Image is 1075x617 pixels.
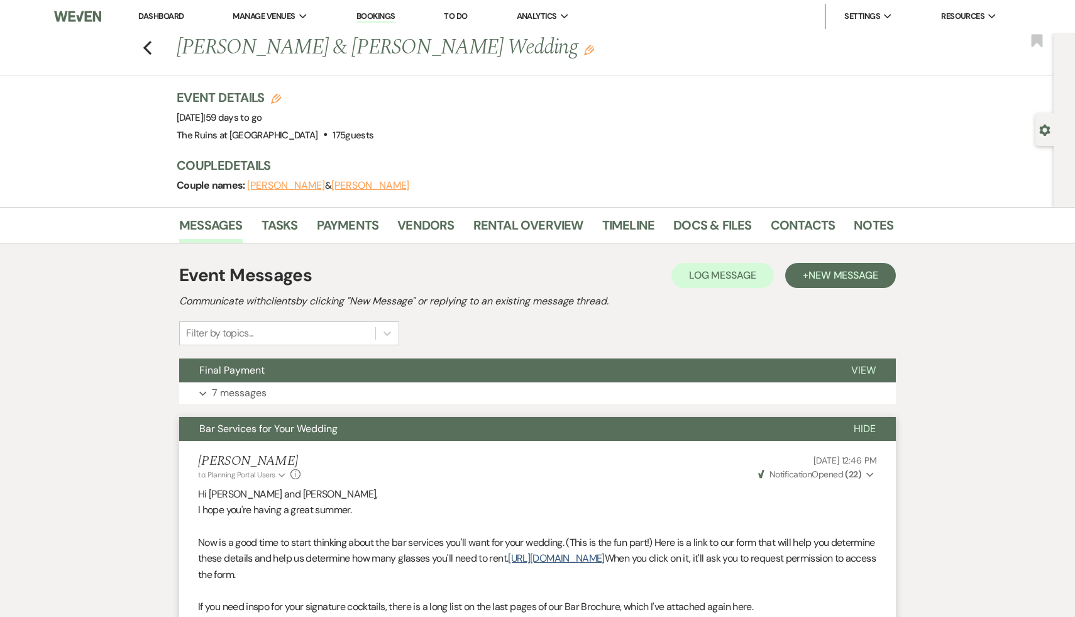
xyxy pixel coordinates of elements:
[671,263,774,288] button: Log Message
[473,215,583,243] a: Rental Overview
[179,294,896,309] h2: Communicate with clients by clicking "New Message" or replying to an existing message thread.
[845,469,861,480] strong: ( 22 )
[1039,123,1050,135] button: Open lead details
[177,33,740,63] h1: [PERSON_NAME] & [PERSON_NAME] Wedding
[179,417,834,441] button: Bar Services for Your Wedding
[356,11,395,23] a: Bookings
[673,215,751,243] a: Docs & Files
[198,535,877,583] p: Now is a good time to start thinking about the bar services you'll want for your wedding. (This i...
[198,469,287,481] button: to: Planning Portal Users
[333,129,373,142] span: 175 guests
[834,417,896,441] button: Hide
[179,382,896,404] button: 7 messages
[808,269,878,282] span: New Message
[602,215,655,243] a: Timeline
[769,469,812,480] span: Notification
[206,111,262,124] span: 59 days to go
[584,44,594,55] button: Edit
[854,422,876,435] span: Hide
[138,11,184,21] a: Dashboard
[247,181,325,191] button: [PERSON_NAME]
[756,468,877,481] button: NotificationOpened (22)
[186,326,253,341] div: Filter by topics...
[177,89,373,106] h3: Event Details
[212,385,267,401] p: 7 messages
[199,364,265,377] span: Final Payment
[785,263,896,288] button: +New Message
[179,359,831,382] button: Final Payment
[247,179,409,192] span: &
[689,269,756,282] span: Log Message
[179,215,243,243] a: Messages
[831,359,896,382] button: View
[198,470,275,480] span: to: Planning Portal Users
[508,552,604,565] a: [URL][DOMAIN_NAME]
[177,157,881,174] h3: Couple Details
[317,215,379,243] a: Payments
[198,453,300,469] h5: [PERSON_NAME]
[851,364,876,377] span: View
[199,422,338,435] span: Bar Services for Your Wedding
[331,181,409,191] button: [PERSON_NAME]
[758,469,862,480] span: Opened
[177,129,318,142] span: The Ruins at [GEOGRAPHIC_DATA]
[198,486,877,503] p: Hi [PERSON_NAME] and [PERSON_NAME],
[177,111,262,124] span: [DATE]
[941,10,984,23] span: Resources
[177,179,247,192] span: Couple names:
[198,599,877,615] p: If you need inspo for your signature cocktails, there is a long list on the last pages of our Bar...
[517,10,557,23] span: Analytics
[444,11,467,21] a: To Do
[233,10,295,23] span: Manage Venues
[54,3,102,30] img: Weven Logo
[397,215,454,243] a: Vendors
[179,262,312,289] h1: Event Messages
[262,215,298,243] a: Tasks
[203,111,262,124] span: |
[813,455,877,466] span: [DATE] 12:46 PM
[198,502,877,518] p: I hope you're having a great summer.
[854,215,893,243] a: Notes
[771,215,835,243] a: Contacts
[844,10,880,23] span: Settings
